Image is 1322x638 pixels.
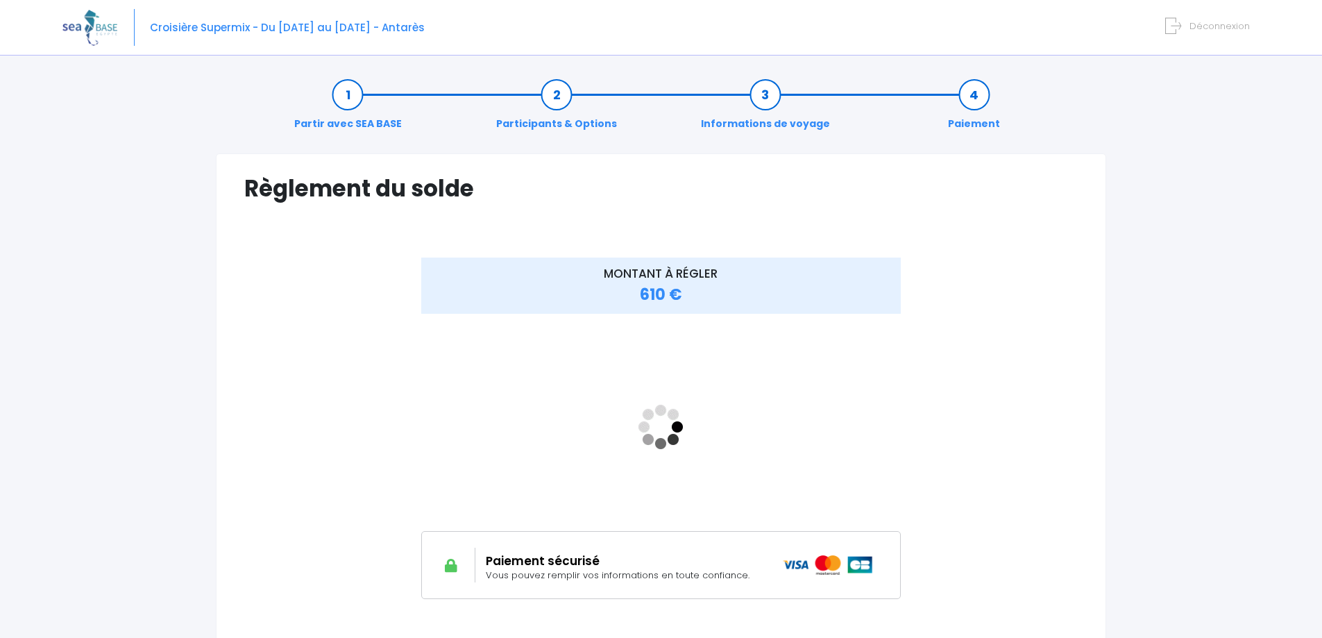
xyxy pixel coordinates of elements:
span: Croisière Supermix - Du [DATE] au [DATE] - Antarès [150,20,425,35]
h2: Paiement sécurisé [486,554,762,568]
span: 610 € [640,284,682,305]
iframe: <!-- //required --> [421,323,901,531]
span: Vous pouvez remplir vos informations en toute confiance. [486,569,749,582]
a: Paiement [941,87,1007,131]
a: Informations de voyage [694,87,837,131]
a: Participants & Options [489,87,624,131]
span: Déconnexion [1189,19,1250,33]
img: icons_paiement_securise@2x.png [783,555,874,575]
a: Partir avec SEA BASE [287,87,409,131]
h1: Règlement du solde [244,175,1078,202]
span: MONTANT À RÉGLER [604,265,718,282]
